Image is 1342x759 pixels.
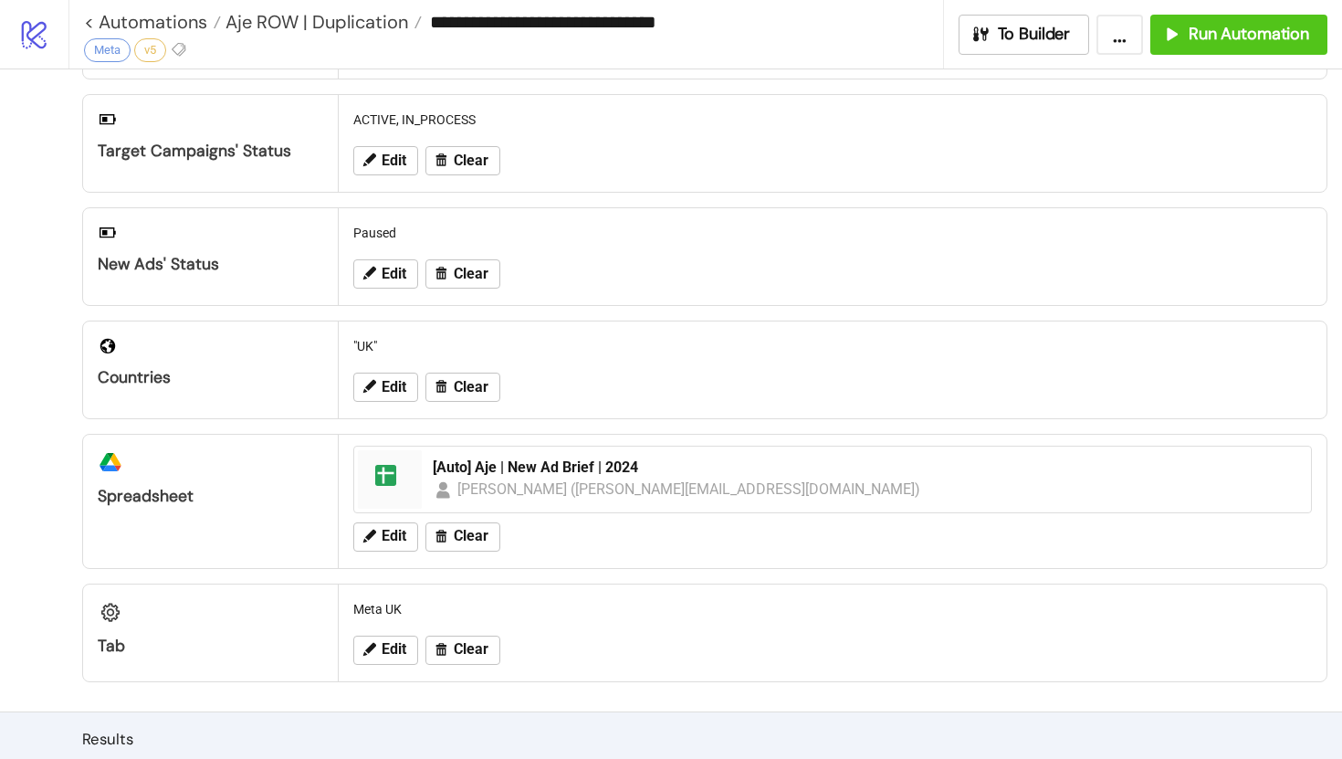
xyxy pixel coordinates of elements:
[425,146,500,175] button: Clear
[382,379,406,395] span: Edit
[1096,15,1143,55] button: ...
[353,373,418,402] button: Edit
[425,522,500,552] button: Clear
[454,266,488,282] span: Clear
[454,153,488,169] span: Clear
[382,641,406,658] span: Edit
[353,636,418,665] button: Edit
[346,592,1319,627] div: Meta UK
[98,486,323,507] div: Spreadsheet
[98,141,323,162] div: Target Campaigns' Status
[457,478,921,501] div: [PERSON_NAME] ([PERSON_NAME][EMAIL_ADDRESS][DOMAIN_NAME])
[454,528,488,544] span: Clear
[98,367,323,388] div: Countries
[346,102,1319,137] div: ACTIVE, IN_PROCESS
[454,641,488,658] span: Clear
[353,146,418,175] button: Edit
[84,13,221,31] a: < Automations
[425,259,500,289] button: Clear
[353,259,418,289] button: Edit
[346,329,1319,364] div: "UK"
[382,153,406,169] span: Edit
[221,10,408,34] span: Aje ROW | Duplication
[134,38,166,62] div: v5
[98,254,323,275] div: New Ads' Status
[82,727,1327,751] h2: Results
[1150,15,1327,55] button: Run Automation
[1189,24,1309,45] span: Run Automation
[454,379,488,395] span: Clear
[98,636,323,657] div: Tab
[433,458,1300,478] div: [Auto] Aje | New Ad Brief | 2024
[959,15,1090,55] button: To Builder
[84,38,131,62] div: Meta
[998,24,1071,45] span: To Builder
[382,528,406,544] span: Edit
[221,13,422,31] a: Aje ROW | Duplication
[353,522,418,552] button: Edit
[425,636,500,665] button: Clear
[425,373,500,402] button: Clear
[346,216,1319,250] div: Paused
[382,266,406,282] span: Edit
